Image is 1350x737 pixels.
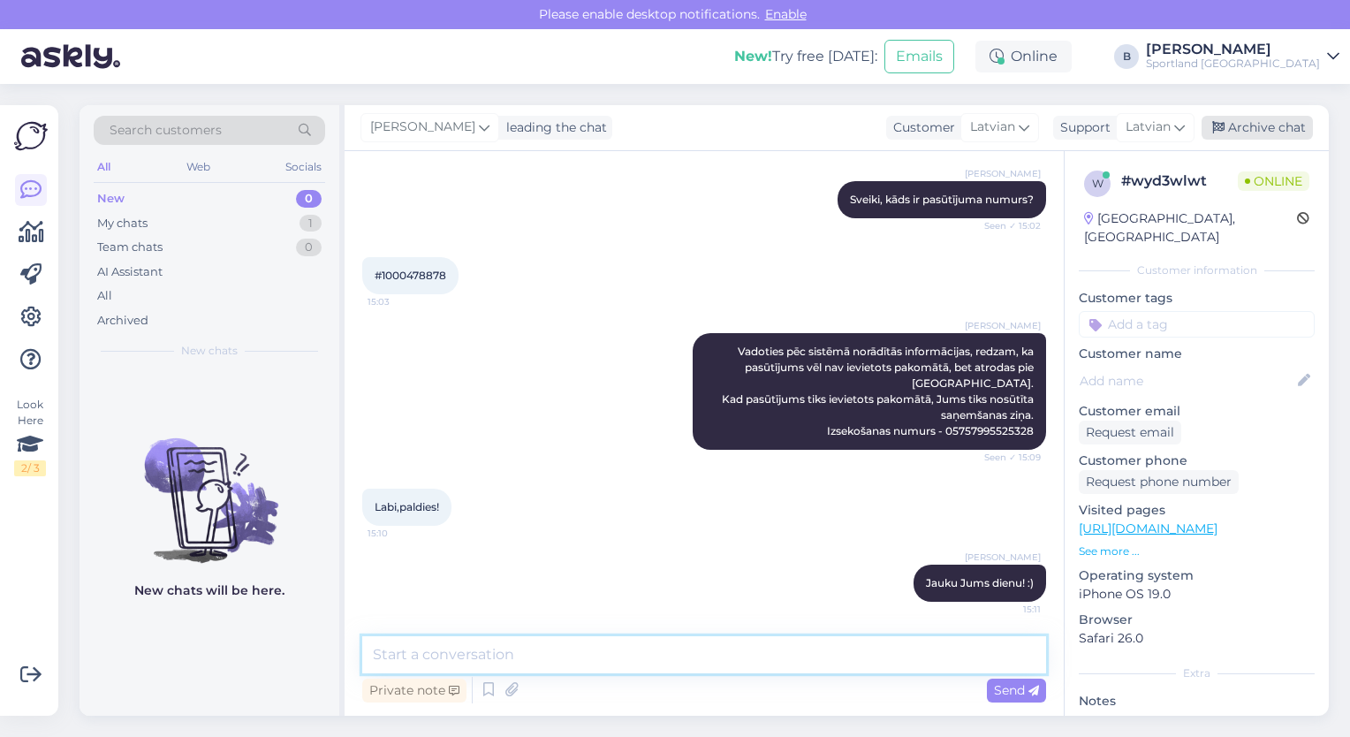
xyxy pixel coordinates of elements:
span: Jauku Jums dienu! :) [926,576,1034,589]
a: [URL][DOMAIN_NAME] [1079,520,1217,536]
span: New chats [181,343,238,359]
div: 1 [300,215,322,232]
div: Customer [886,118,955,137]
span: 15:11 [975,603,1041,616]
p: Customer name [1079,345,1315,363]
span: [PERSON_NAME] [370,118,475,137]
div: All [97,287,112,305]
span: Latvian [1126,118,1171,137]
p: Operating system [1079,566,1315,585]
p: Customer phone [1079,452,1315,470]
div: B [1114,44,1139,69]
p: Safari 26.0 [1079,629,1315,648]
div: Support [1053,118,1111,137]
img: Askly Logo [14,119,48,153]
div: Try free [DATE]: [734,46,877,67]
span: [PERSON_NAME] [965,319,1041,332]
div: Look Here [14,397,46,476]
div: Online [975,41,1072,72]
p: Notes [1079,692,1315,710]
p: Customer tags [1079,289,1315,308]
div: My chats [97,215,148,232]
div: Extra [1079,665,1315,681]
span: Enable [760,6,812,22]
div: 2 / 3 [14,460,46,476]
div: Socials [282,156,325,179]
a: [PERSON_NAME]Sportland [GEOGRAPHIC_DATA] [1146,42,1339,71]
input: Add a tag [1079,311,1315,338]
span: Search customers [110,121,222,140]
div: Archive chat [1202,116,1313,140]
div: Sportland [GEOGRAPHIC_DATA] [1146,57,1320,71]
div: 0 [296,190,322,208]
div: Request email [1079,421,1181,444]
span: Labi,paldies! [375,500,439,513]
div: Team chats [97,239,163,256]
div: Customer information [1079,262,1315,278]
div: New [97,190,125,208]
span: #1000478878 [375,269,446,282]
div: Web [183,156,214,179]
div: # wyd3wlwt [1121,171,1238,192]
span: [PERSON_NAME] [965,167,1041,180]
p: Visited pages [1079,501,1315,520]
p: Customer email [1079,402,1315,421]
b: New! [734,48,772,65]
button: Emails [884,40,954,73]
span: Send [994,682,1039,698]
div: All [94,156,114,179]
span: w [1092,177,1104,190]
span: 15:10 [368,527,434,540]
span: Vadoties pēc sistēmā norādītās informācijas, redzam, ka pasūtījums vēl nav ievietots pakomātā, be... [722,345,1036,437]
span: 15:03 [368,295,434,308]
div: 0 [296,239,322,256]
img: No chats [80,406,339,566]
div: Private note [362,679,466,703]
span: Sveiki, kāds ir pasūtījuma numurs? [850,193,1034,206]
span: [PERSON_NAME] [965,551,1041,564]
span: Online [1238,171,1309,191]
div: [PERSON_NAME] [1146,42,1320,57]
p: Browser [1079,611,1315,629]
div: leading the chat [499,118,607,137]
div: [GEOGRAPHIC_DATA], [GEOGRAPHIC_DATA] [1084,209,1297,247]
span: Seen ✓ 15:09 [975,451,1041,464]
span: Seen ✓ 15:02 [975,219,1041,232]
input: Add name [1080,371,1294,391]
p: New chats will be here. [134,581,284,600]
div: AI Assistant [97,263,163,281]
p: See more ... [1079,543,1315,559]
span: Latvian [970,118,1015,137]
p: iPhone OS 19.0 [1079,585,1315,604]
div: Request phone number [1079,470,1239,494]
div: Archived [97,312,148,330]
